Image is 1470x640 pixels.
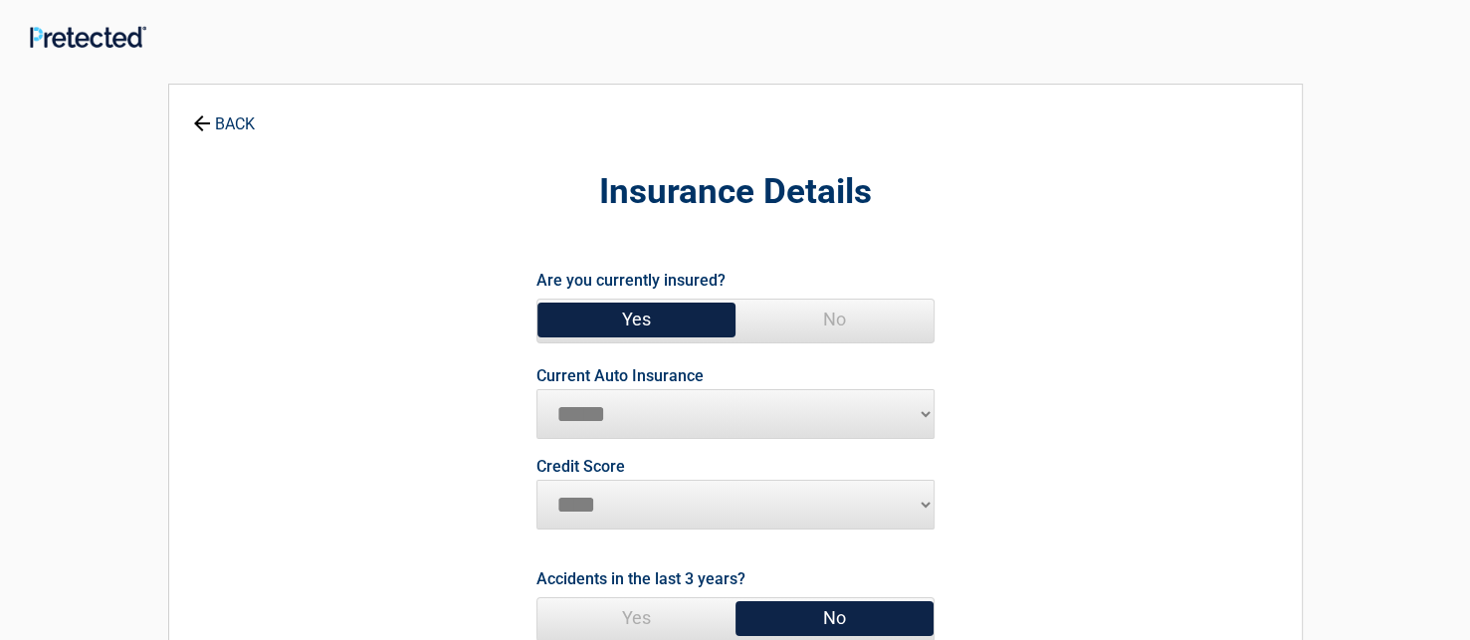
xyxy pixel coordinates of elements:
[30,26,146,47] img: Main Logo
[536,368,704,384] label: Current Auto Insurance
[537,598,735,638] span: Yes
[189,98,259,132] a: BACK
[536,565,745,592] label: Accidents in the last 3 years?
[279,169,1192,216] h2: Insurance Details
[536,267,726,294] label: Are you currently insured?
[735,598,934,638] span: No
[536,459,625,475] label: Credit Score
[735,300,934,339] span: No
[537,300,735,339] span: Yes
